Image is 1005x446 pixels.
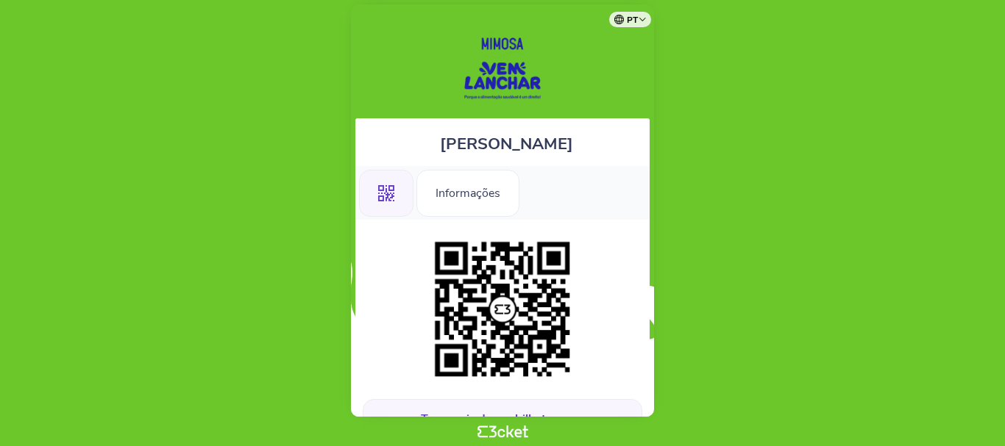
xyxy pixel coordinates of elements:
a: Informações [416,184,519,200]
div: Informações [416,170,519,217]
img: Mimosa Vem Lanchar [421,19,584,111]
img: 8a695603fd7c415b97b5007ee834defc.png [427,234,578,384]
span: [PERSON_NAME] [440,133,573,155]
b: Tens mais de um bilhete [421,411,553,427]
